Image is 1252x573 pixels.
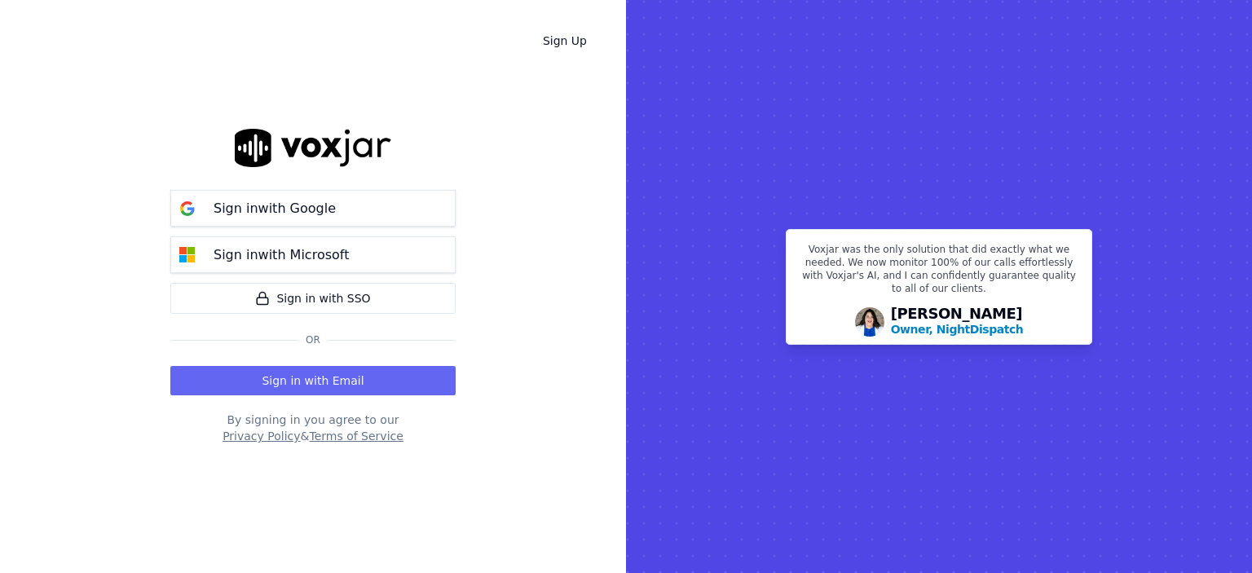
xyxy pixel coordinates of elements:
img: google Sign in button [171,192,204,225]
span: Or [299,333,327,346]
button: Sign inwith Google [170,190,456,227]
img: logo [235,129,391,167]
button: Sign inwith Microsoft [170,236,456,273]
img: microsoft Sign in button [171,239,204,271]
div: By signing in you agree to our & [170,412,456,444]
p: Sign in with Microsoft [214,245,349,265]
p: Voxjar was the only solution that did exactly what we needed. We now monitor 100% of our calls ef... [796,243,1082,302]
p: Sign in with Google [214,199,336,218]
button: Terms of Service [309,428,403,444]
p: Owner, NightDispatch [891,321,1024,337]
div: [PERSON_NAME] [891,306,1024,337]
img: Avatar [855,307,884,337]
a: Sign Up [530,26,600,55]
button: Privacy Policy [223,428,300,444]
a: Sign in with SSO [170,283,456,314]
button: Sign in with Email [170,366,456,395]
